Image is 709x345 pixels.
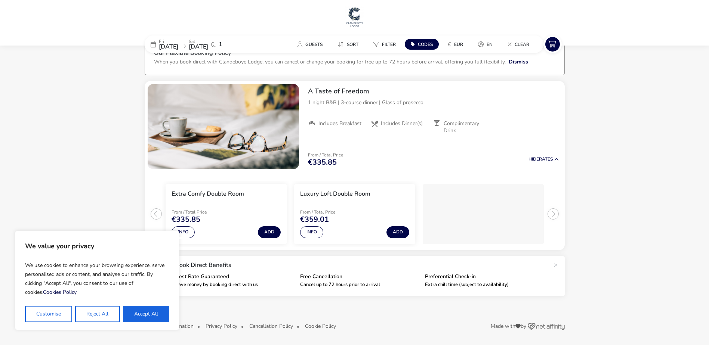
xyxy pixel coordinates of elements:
button: Filter [367,39,402,50]
button: Codes [405,39,439,50]
span: Includes Breakfast [318,120,361,127]
div: We value your privacy [15,231,179,330]
p: Sat [189,39,208,44]
swiper-slide: 3 / 3 [419,181,548,247]
swiper-slide: 1 / 3 [162,181,290,247]
span: Complimentary Drink [444,120,490,134]
p: From / Total Price [172,210,235,214]
naf-pibe-menu-bar-item: Codes [405,39,442,50]
button: en [472,39,499,50]
p: Fri [159,39,178,44]
button: Reject All [75,306,120,322]
a: Cookies Policy [43,289,77,296]
naf-pibe-menu-bar-item: Sort [332,39,367,50]
div: Fri[DATE]Sat[DATE]1 [145,35,257,53]
p: Book Direct Benefits [175,262,550,268]
button: HideRates [528,157,559,162]
span: Filter [382,41,396,47]
h3: Extra Comfy Double Room [172,190,244,198]
span: Made with by [491,324,526,329]
naf-pibe-menu-bar-item: €EUR [442,39,472,50]
button: Dismiss [509,58,528,66]
naf-pibe-menu-bar-item: Guests [292,39,332,50]
span: 1 [219,41,222,47]
p: 1 night B&B | 3-course dinner | Glass of prosecco [308,99,559,106]
button: Cookie Policy [305,323,336,329]
button: €EUR [442,39,469,50]
button: Add [386,226,409,238]
swiper-slide: 2 / 3 [290,181,419,247]
div: A Taste of Freedom1 night B&B | 3-course dinner | Glass of proseccoIncludes BreakfastIncludes Din... [302,81,565,140]
button: Add [258,226,281,238]
span: Codes [418,41,433,47]
span: [DATE] [189,43,208,51]
p: From / Total Price [308,153,343,157]
button: Privacy Policy [206,323,237,329]
span: Guests [305,41,323,47]
h3: Luxury Loft Double Room [300,190,370,198]
p: Cancel up to 72 hours prior to arrival [300,282,419,287]
h2: A Taste of Freedom [308,87,559,96]
span: €359.01 [300,216,329,223]
button: Guests [292,39,329,50]
p: Free Cancellation [300,274,419,279]
span: [DATE] [159,43,178,51]
img: Main Website [345,6,364,28]
span: €335.85 [308,159,337,166]
span: Clear [515,41,529,47]
span: EUR [454,41,463,47]
i: € [448,41,451,48]
p: We value your privacy [25,239,169,254]
button: Customise [25,306,72,322]
button: Clear [502,39,535,50]
button: Info [300,226,323,238]
p: Preferential Check-in [425,274,544,279]
h3: Our Flexible Booking Policy [154,50,555,58]
span: Includes Dinner(s) [381,120,423,127]
swiper-slide: 1 / 1 [148,84,299,169]
p: From / Total Price [300,210,364,214]
span: €335.85 [172,216,200,223]
span: en [487,41,493,47]
naf-pibe-menu-bar-item: en [472,39,502,50]
naf-pibe-menu-bar-item: Filter [367,39,405,50]
naf-pibe-menu-bar-item: Clear [502,39,538,50]
button: Sort [332,39,364,50]
span: Hide [528,156,539,162]
p: Extra chill time (subject to availability) [425,282,544,287]
p: Save money by booking direct with us [175,282,294,287]
span: Sort [347,41,358,47]
button: Cancellation Policy [249,323,293,329]
button: Accept All [123,306,169,322]
button: Info [172,226,195,238]
p: We use cookies to enhance your browsing experience, serve personalised ads or content, and analys... [25,258,169,300]
p: When you book direct with Clandeboye Lodge, you can cancel or change your booking for free up to ... [154,58,506,65]
p: Best Rate Guaranteed [175,274,294,279]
